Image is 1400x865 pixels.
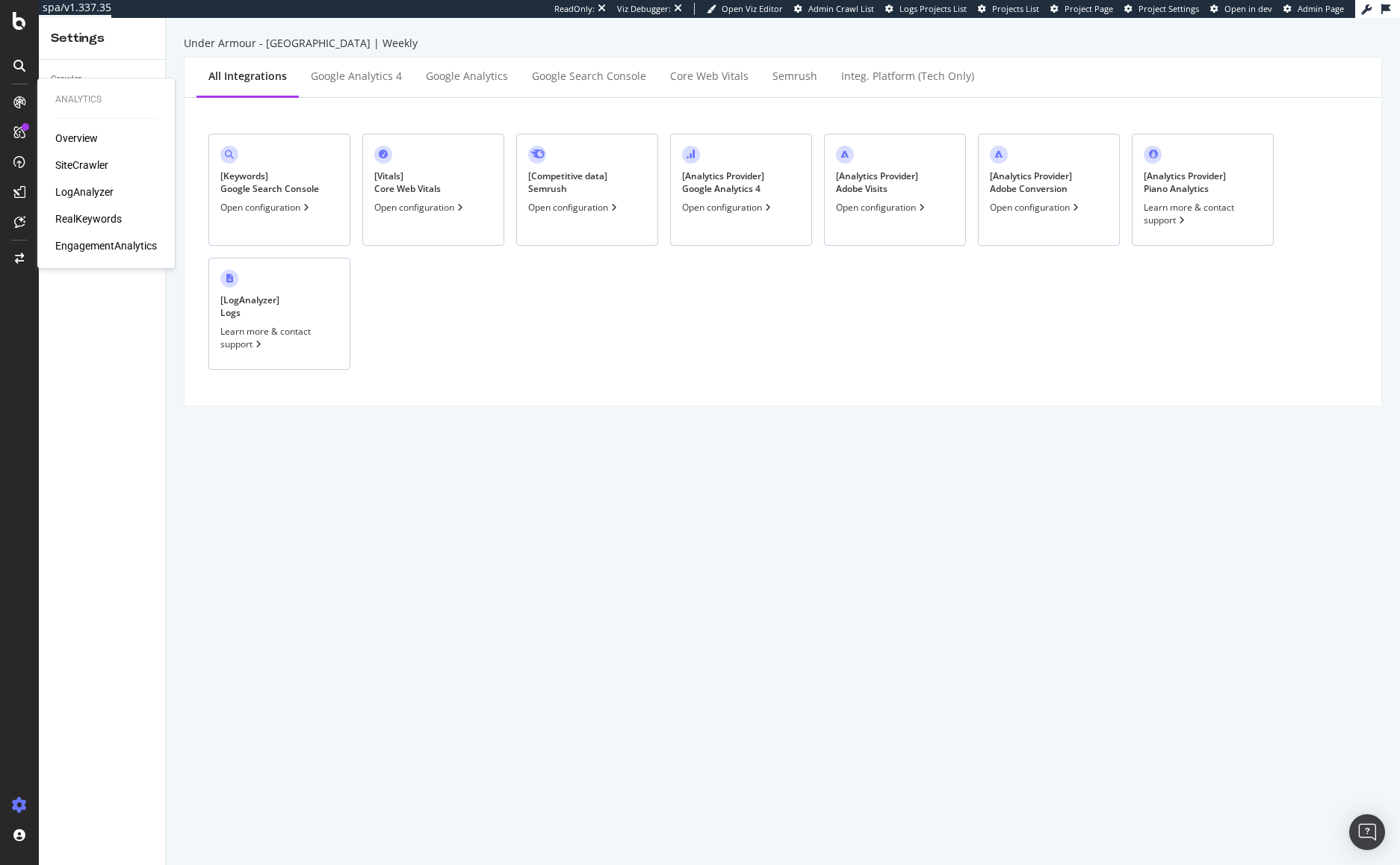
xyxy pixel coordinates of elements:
a: Open in dev [1210,3,1272,15]
div: Open configuration [374,201,466,214]
div: [ LogAnalyzer ] Logs [220,294,279,319]
span: Admin Page [1298,3,1344,14]
span: Open in dev [1224,3,1272,14]
a: Project Settings [1124,3,1199,15]
div: Integ. Platform (tech only) [841,69,974,84]
a: Overview [55,131,98,146]
a: Open Viz Editor [707,3,783,15]
div: Open Intercom Messenger [1349,814,1385,850]
span: Projects List [992,3,1039,14]
span: Project Settings [1139,3,1199,14]
div: [ Analytics Provider ] Adobe Visits [836,170,918,195]
div: Viz Debugger: [617,3,671,15]
a: Projects List [978,3,1039,15]
span: Admin Crawl List [808,3,874,14]
div: [ Vitals ] Core Web Vitals [374,170,441,195]
div: Open configuration [990,201,1082,214]
a: Crawler [51,72,155,87]
div: Learn more & contact support [1144,201,1262,226]
div: Semrush [772,69,817,84]
div: ReadOnly: [554,3,595,15]
div: Under Armour - [GEOGRAPHIC_DATA] | Weekly [184,36,1382,51]
span: Open Viz Editor [722,3,783,14]
div: Google Search Console [532,69,646,84]
span: Logs Projects List [899,3,967,14]
a: EngagementAnalytics [55,238,157,253]
div: Open configuration [220,201,312,214]
div: Learn more & contact support [220,325,338,350]
div: [ Analytics Provider ] Google Analytics 4 [682,170,764,195]
div: Open configuration [528,201,620,214]
div: Open configuration [682,201,774,214]
div: [ Competitive data ] Semrush [528,170,607,195]
a: RealKeywords [55,211,122,226]
a: Logs Projects List [885,3,967,15]
div: Analytics [55,93,157,106]
div: [ Analytics Provider ] Adobe Conversion [990,170,1072,195]
div: [ Keywords ] Google Search Console [220,170,319,195]
a: SiteCrawler [55,158,108,173]
div: Core Web Vitals [670,69,749,84]
a: LogAnalyzer [55,185,114,199]
div: Crawler [51,72,81,87]
div: Open configuration [836,201,928,214]
div: All integrations [208,69,287,84]
a: Admin Page [1283,3,1344,15]
div: Google Analytics 4 [311,69,402,84]
div: Google Analytics [426,69,508,84]
span: Project Page [1065,3,1113,14]
a: Project Page [1050,3,1113,15]
div: Settings [51,30,153,47]
div: [ Analytics Provider ] Piano Analytics [1144,170,1226,195]
a: Admin Crawl List [794,3,874,15]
